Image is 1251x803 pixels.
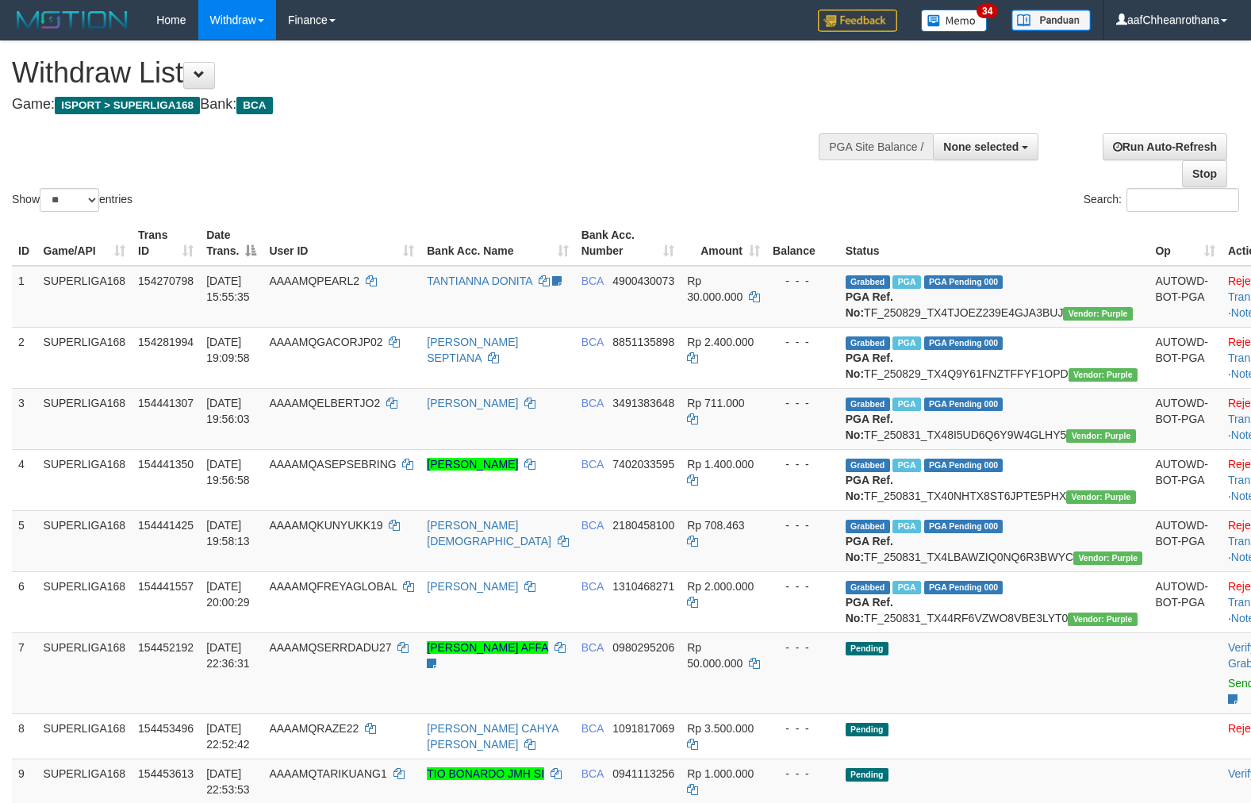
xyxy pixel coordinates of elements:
th: Amount: activate to sort column ascending [681,221,766,266]
span: BCA [581,722,604,735]
a: [PERSON_NAME] CAHYA [PERSON_NAME] [427,722,558,751]
span: Pending [846,723,888,736]
td: 6 [12,571,37,632]
span: [DATE] 19:56:03 [206,397,250,425]
span: [DATE] 19:58:13 [206,519,250,547]
button: None selected [933,133,1038,160]
td: AUTOWD-BOT-PGA [1149,327,1222,388]
span: 154441557 [138,580,194,593]
th: Bank Acc. Number: activate to sort column ascending [575,221,681,266]
a: TIO BONARDO JMH SI [427,767,544,780]
span: [DATE] 19:56:58 [206,458,250,486]
a: [PERSON_NAME] [427,580,518,593]
span: PGA Pending [924,398,1003,411]
span: AAAAMQTARIKUANG1 [269,767,386,780]
span: PGA Pending [924,459,1003,472]
span: Copy 1091817069 to clipboard [612,722,674,735]
span: BCA [581,275,604,287]
span: Grabbed [846,459,890,472]
span: Copy 3491383648 to clipboard [612,397,674,409]
b: PGA Ref. No: [846,474,893,502]
span: Vendor URL: https://trx4.1velocity.biz [1066,490,1135,504]
span: Rp 3.500.000 [687,722,754,735]
a: [PERSON_NAME][DEMOGRAPHIC_DATA] [427,519,551,547]
span: AAAAMQGACORJP02 [269,336,382,348]
span: Vendor URL: https://trx4.1velocity.biz [1063,307,1132,321]
td: 4 [12,449,37,510]
b: PGA Ref. No: [846,535,893,563]
td: AUTOWD-BOT-PGA [1149,449,1222,510]
span: BCA [581,767,604,780]
a: [PERSON_NAME] SEPTIANA [427,336,518,364]
td: SUPERLIGA168 [37,388,132,449]
td: TF_250831_TX40NHTX8ST6JPTE5PHX [839,449,1149,510]
div: - - - [773,334,833,350]
a: TANTIANNA DONITA [427,275,532,287]
select: Showentries [40,188,99,212]
span: Copy 2180458100 to clipboard [612,519,674,532]
span: Marked by aafsoycanthlai [892,520,920,533]
div: - - - [773,720,833,736]
th: Bank Acc. Name: activate to sort column ascending [420,221,574,266]
div: - - - [773,578,833,594]
td: 5 [12,510,37,571]
span: Copy 4900430073 to clipboard [612,275,674,287]
span: 34 [977,4,998,18]
img: Feedback.jpg [818,10,897,32]
th: ID [12,221,37,266]
span: 154452192 [138,641,194,654]
td: SUPERLIGA168 [37,327,132,388]
span: BCA [581,641,604,654]
span: 154441350 [138,458,194,471]
span: PGA Pending [924,520,1003,533]
span: AAAAMQASEPSEBRING [269,458,396,471]
td: TF_250829_TX4TJOEZ239E4GJA3BUJ [839,266,1149,328]
img: MOTION_logo.png [12,8,132,32]
td: SUPERLIGA168 [37,510,132,571]
td: AUTOWD-BOT-PGA [1149,510,1222,571]
span: AAAAMQKUNYUKK19 [269,519,382,532]
span: AAAAMQSERRDADU27 [269,641,391,654]
b: PGA Ref. No: [846,413,893,441]
span: Vendor URL: https://trx4.1velocity.biz [1068,613,1137,626]
span: Rp 1.000.000 [687,767,754,780]
span: Grabbed [846,275,890,289]
a: [PERSON_NAME] [427,397,518,409]
span: [DATE] 22:53:53 [206,767,250,796]
span: Vendor URL: https://trx4.1velocity.biz [1073,551,1142,565]
td: TF_250831_TX44RF6VZWO8VBE3LYT0 [839,571,1149,632]
img: panduan.png [1011,10,1091,31]
td: AUTOWD-BOT-PGA [1149,571,1222,632]
span: 154270798 [138,275,194,287]
span: Marked by aafnonsreyleab [892,336,920,350]
td: TF_250831_TX4LBAWZIQ0NQ6R3BWYC [839,510,1149,571]
th: Trans ID: activate to sort column ascending [132,221,200,266]
span: BCA [581,458,604,471]
span: PGA Pending [924,336,1003,350]
span: Grabbed [846,520,890,533]
span: 154453613 [138,767,194,780]
span: AAAAMQELBERTJO2 [269,397,380,409]
span: Marked by aafsoycanthlai [892,581,920,594]
span: AAAAMQPEARL2 [269,275,359,287]
span: BCA [581,519,604,532]
span: Vendor URL: https://trx4.1velocity.biz [1069,368,1138,382]
div: - - - [773,456,833,472]
span: 154453496 [138,722,194,735]
span: ISPORT > SUPERLIGA168 [55,97,200,114]
span: Pending [846,642,888,655]
span: PGA Pending [924,581,1003,594]
span: [DATE] 22:52:42 [206,722,250,751]
span: BCA [236,97,272,114]
td: 3 [12,388,37,449]
a: Stop [1182,160,1227,187]
span: Copy 7402033595 to clipboard [612,458,674,471]
span: Rp 708.463 [687,519,744,532]
span: BCA [581,580,604,593]
td: TF_250829_TX4Q9Y61FNZTFFYF1OPD [839,327,1149,388]
span: BCA [581,336,604,348]
div: - - - [773,640,833,655]
td: SUPERLIGA168 [37,266,132,328]
div: - - - [773,766,833,782]
span: Marked by aafmaleo [892,275,920,289]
